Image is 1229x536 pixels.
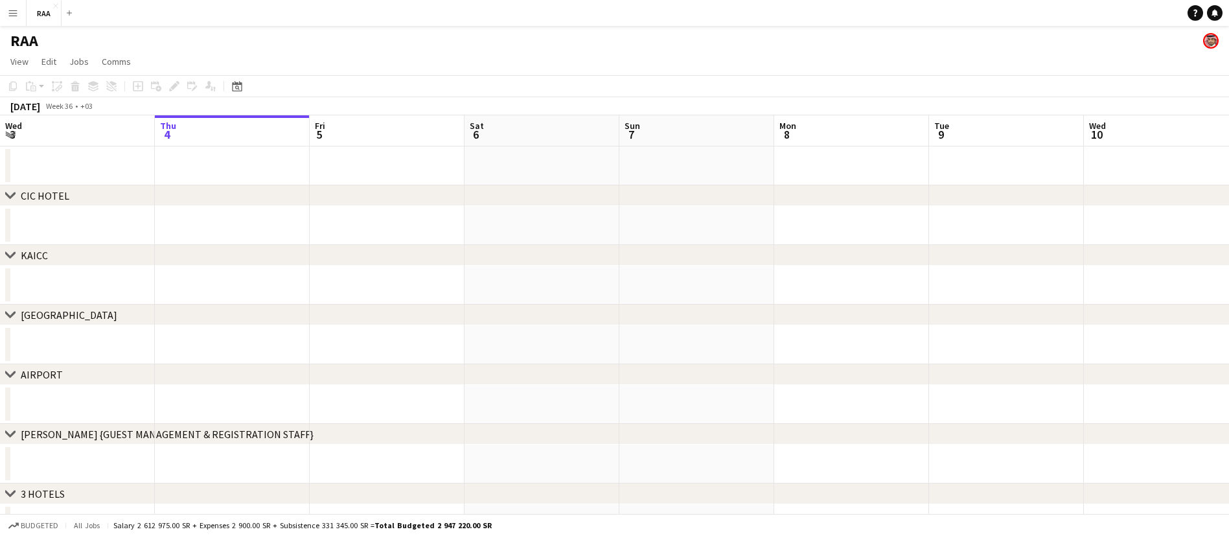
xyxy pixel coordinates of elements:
[64,53,94,70] a: Jobs
[470,120,484,132] span: Sat
[21,309,117,321] div: [GEOGRAPHIC_DATA]
[41,56,56,67] span: Edit
[1203,33,1219,49] app-user-avatar: Yousef Hussain Alabdulmuhsin
[97,53,136,70] a: Comms
[313,127,325,142] span: 5
[158,127,176,142] span: 4
[113,520,492,530] div: Salary 2 612 975.00 SR + Expenses 2 900.00 SR + Subsistence 331 345.00 SR =
[69,56,89,67] span: Jobs
[80,101,93,111] div: +03
[374,520,492,530] span: Total Budgeted 2 947 220.00 SR
[10,100,40,113] div: [DATE]
[625,120,640,132] span: Sun
[21,189,69,202] div: CIC HOTEL
[21,249,48,262] div: KAICC
[10,56,29,67] span: View
[1087,127,1106,142] span: 10
[779,120,796,132] span: Mon
[71,520,102,530] span: All jobs
[468,127,484,142] span: 6
[160,120,176,132] span: Thu
[36,53,62,70] a: Edit
[21,368,63,381] div: AIRPORT
[6,519,60,533] button: Budgeted
[5,53,34,70] a: View
[21,487,65,500] div: 3 HOTELS
[27,1,62,26] button: RAA
[102,56,131,67] span: Comms
[623,127,640,142] span: 7
[932,127,949,142] span: 9
[5,120,22,132] span: Wed
[21,428,314,441] div: [PERSON_NAME] {GUEST MANAGEMENT & REGISTRATION STAFF}
[3,127,22,142] span: 3
[934,120,949,132] span: Tue
[21,521,58,530] span: Budgeted
[1089,120,1106,132] span: Wed
[10,31,38,51] h1: RAA
[43,101,75,111] span: Week 36
[315,120,325,132] span: Fri
[777,127,796,142] span: 8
